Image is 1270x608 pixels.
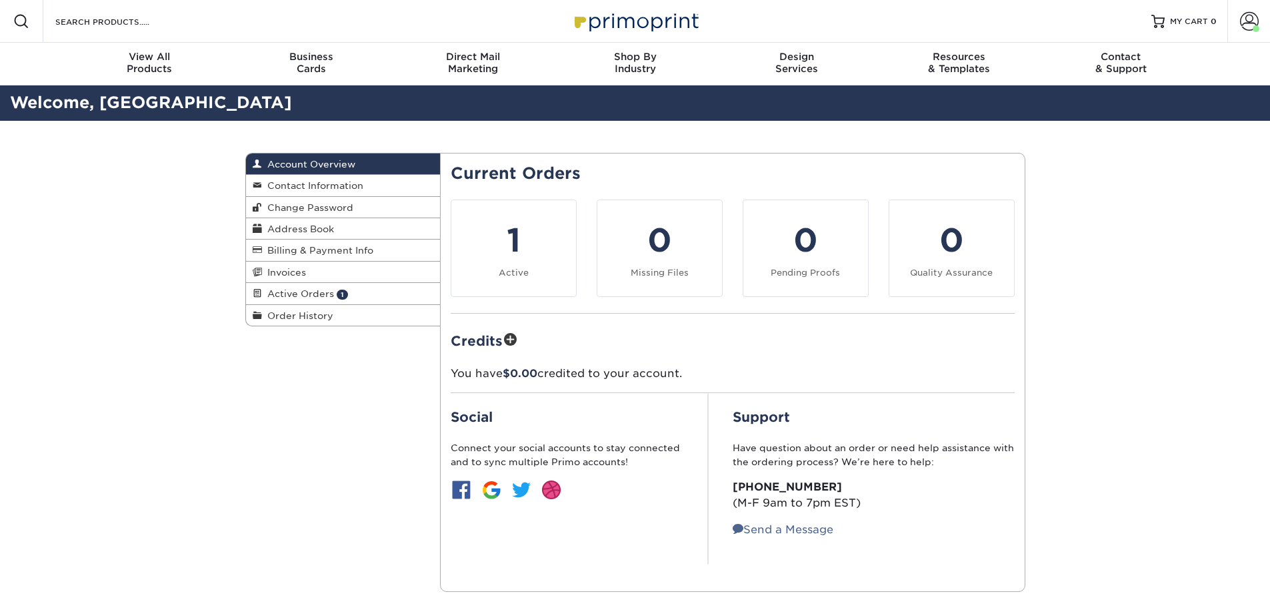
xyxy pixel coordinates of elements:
span: Order History [262,310,333,321]
span: Business [230,51,392,63]
a: View AllProducts [69,43,231,85]
a: Resources& Templates [878,43,1040,85]
span: $0.00 [503,367,537,380]
div: 0 [751,216,860,264]
p: Connect your social accounts to stay connected and to sync multiple Primo accounts! [451,441,684,469]
a: Contact& Support [1040,43,1202,85]
a: Invoices [246,262,441,283]
div: 0 [897,216,1006,264]
span: MY CART [1170,16,1208,27]
small: Quality Assurance [910,268,993,278]
span: Change Password [262,202,353,213]
span: Resources [878,51,1040,63]
span: Design [716,51,878,63]
a: Active Orders 1 [246,283,441,304]
span: Contact Information [262,180,363,191]
span: Account Overview [262,159,355,170]
small: Missing Files [631,268,689,278]
a: Contact Information [246,175,441,196]
span: Invoices [262,267,306,278]
span: Billing & Payment Info [262,245,373,256]
a: BusinessCards [230,43,392,85]
img: btn-facebook.jpg [451,479,472,501]
div: & Support [1040,51,1202,75]
input: SEARCH PRODUCTS..... [54,13,184,29]
span: 0 [1211,17,1217,26]
span: Address Book [262,224,334,234]
strong: [PHONE_NUMBER] [733,481,842,493]
div: Marketing [392,51,554,75]
a: Change Password [246,197,441,218]
a: Billing & Payment Info [246,240,441,261]
a: 0 Quality Assurance [889,200,1015,297]
h2: Social [451,409,684,425]
span: Active Orders [262,288,334,299]
div: Services [716,51,878,75]
img: btn-twitter.jpg [511,479,532,501]
a: 0 Missing Files [597,200,723,297]
h2: Credits [451,330,1015,350]
a: Send a Message [733,523,833,536]
h2: Support [733,409,1015,425]
span: Direct Mail [392,51,554,63]
h2: Current Orders [451,164,1015,184]
img: btn-dribbble.jpg [541,479,562,501]
a: Order History [246,305,441,326]
p: You have credited to your account. [451,366,1015,382]
div: Industry [554,51,716,75]
p: (M-F 9am to 7pm EST) [733,479,1015,511]
img: btn-google.jpg [481,479,502,501]
a: Account Overview [246,154,441,175]
span: Shop By [554,51,716,63]
div: & Templates [878,51,1040,75]
small: Pending Proofs [771,268,840,278]
a: Direct MailMarketing [392,43,554,85]
a: 0 Pending Proofs [743,200,869,297]
div: Products [69,51,231,75]
a: DesignServices [716,43,878,85]
a: 1 Active [451,200,577,297]
div: 0 [605,216,714,264]
span: 1 [337,290,348,300]
p: Have question about an order or need help assistance with the ordering process? We’re here to help: [733,441,1015,469]
div: 1 [459,216,568,264]
span: Contact [1040,51,1202,63]
span: View All [69,51,231,63]
a: Address Book [246,218,441,240]
div: Cards [230,51,392,75]
small: Active [499,268,529,278]
a: Shop ByIndustry [554,43,716,85]
img: Primoprint [569,7,702,35]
